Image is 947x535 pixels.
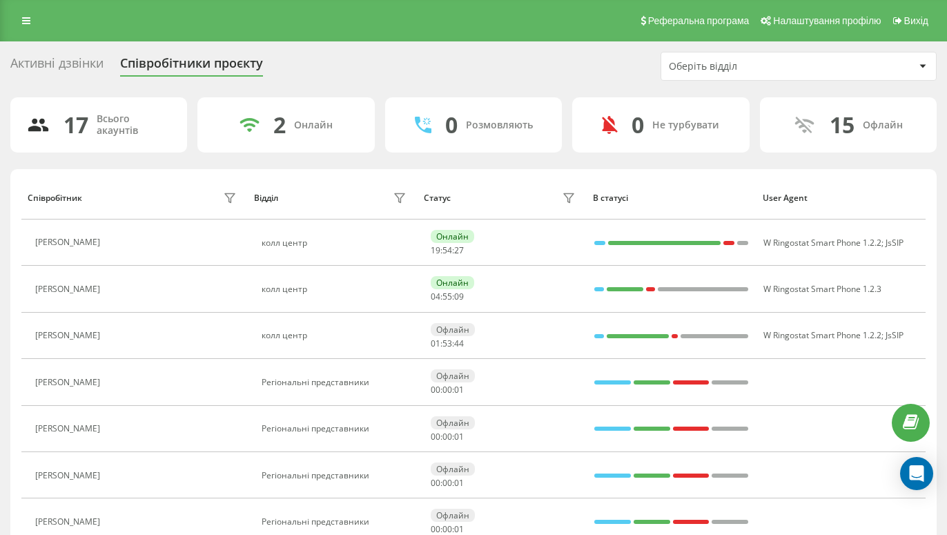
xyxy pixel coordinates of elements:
div: [PERSON_NAME] [35,284,104,294]
span: 01 [454,431,464,442]
div: : : [431,385,464,395]
div: Відділ [254,193,278,203]
div: Активні дзвінки [10,56,104,77]
span: W Ringostat Smart Phone 1.2.3 [763,283,881,295]
span: 00 [442,431,452,442]
span: 19 [431,244,440,256]
div: Регіональні представники [262,424,410,434]
div: 2 [273,112,286,138]
div: В статусі [593,193,750,203]
div: Співробітники проєкту [120,56,263,77]
div: [PERSON_NAME] [35,471,104,480]
div: Регіональні представники [262,378,410,387]
div: : : [431,339,464,349]
span: 00 [431,523,440,535]
div: [PERSON_NAME] [35,378,104,387]
span: 44 [454,338,464,349]
div: Онлайн [294,119,333,131]
div: колл центр [262,238,410,248]
div: Офлайн [431,416,475,429]
span: 00 [442,384,452,396]
div: : : [431,478,464,488]
div: [PERSON_NAME] [35,331,104,340]
span: 04 [431,291,440,302]
span: 09 [454,291,464,302]
div: [PERSON_NAME] [35,517,104,527]
span: W Ringostat Smart Phone 1.2.2 [763,237,881,249]
div: Розмовляють [466,119,533,131]
div: User Agent [763,193,919,203]
div: колл центр [262,331,410,340]
span: 00 [431,384,440,396]
span: 01 [454,384,464,396]
div: : : [431,246,464,255]
span: 00 [442,523,452,535]
div: Open Intercom Messenger [900,457,933,490]
span: 55 [442,291,452,302]
span: Реферальна програма [648,15,750,26]
div: [PERSON_NAME] [35,424,104,434]
span: 53 [442,338,452,349]
div: 0 [445,112,458,138]
div: Всього акаунтів [97,113,170,137]
div: Співробітник [28,193,82,203]
div: Офлайн [431,369,475,382]
div: : : [431,292,464,302]
span: 01 [431,338,440,349]
span: 00 [442,477,452,489]
span: 01 [454,477,464,489]
div: Регіональні представники [262,471,410,480]
div: : : [431,432,464,442]
div: Офлайн [431,463,475,476]
span: 27 [454,244,464,256]
span: Вихід [904,15,928,26]
div: Оберіть відділ [669,61,834,72]
div: Статус [424,193,451,203]
div: колл центр [262,284,410,294]
div: Не турбувати [652,119,719,131]
div: : : [431,525,464,534]
div: Регіональні представники [262,517,410,527]
span: 00 [431,477,440,489]
div: Офлайн [431,509,475,522]
span: JsSIP [886,329,904,341]
span: 01 [454,523,464,535]
div: Офлайн [863,119,903,131]
span: JsSIP [886,237,904,249]
span: Налаштування профілю [773,15,881,26]
div: Онлайн [431,230,474,243]
div: [PERSON_NAME] [35,237,104,247]
span: 54 [442,244,452,256]
div: 0 [632,112,644,138]
div: Офлайн [431,323,475,336]
div: 17 [64,112,88,138]
div: 15 [830,112,855,138]
span: 00 [431,431,440,442]
span: W Ringostat Smart Phone 1.2.2 [763,329,881,341]
div: Онлайн [431,276,474,289]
